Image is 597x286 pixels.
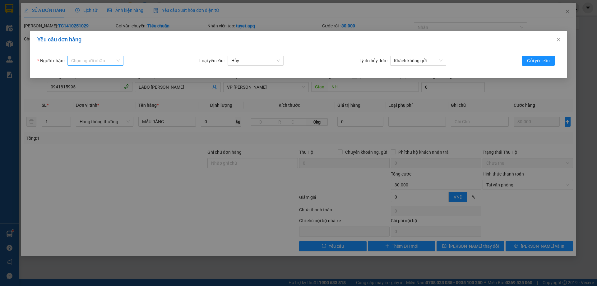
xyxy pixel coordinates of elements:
label: Lý do hủy đơn [359,56,391,66]
button: Close [550,31,567,49]
div: Yêu cầu đơn hàng [37,36,560,43]
span: [GEOGRAPHIC_DATA], [GEOGRAPHIC_DATA] ↔ [GEOGRAPHIC_DATA] [15,26,63,48]
strong: CHUYỂN PHÁT NHANH AN PHÚ QUÝ [17,5,62,25]
button: Gửi yêu cầu [522,56,555,66]
label: Loại yêu cầu [199,56,228,66]
span: close [556,37,561,42]
input: Người nhận [71,56,115,65]
label: Người nhận [37,56,67,66]
span: Khách không gửi [394,56,442,65]
img: logo [3,34,14,64]
span: Gửi yêu cầu [527,57,550,64]
span: Hủy [231,56,280,65]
